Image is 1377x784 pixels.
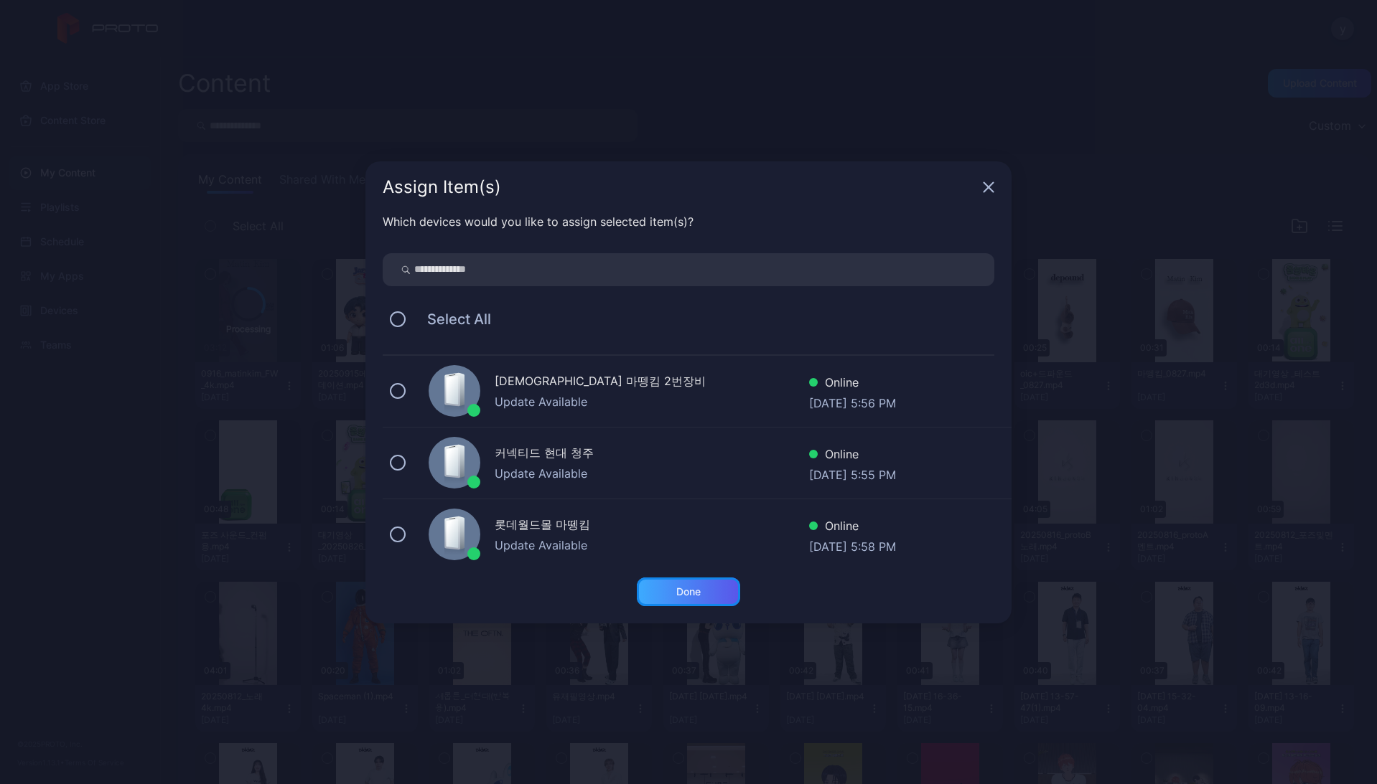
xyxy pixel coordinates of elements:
[637,577,740,606] button: Done
[495,372,809,393] div: [DEMOGRAPHIC_DATA] 마뗑킴 2번장비
[809,395,896,409] div: [DATE] 5:56 PM
[495,465,809,482] div: Update Available
[809,466,896,481] div: [DATE] 5:55 PM
[383,179,977,196] div: Assign Item(s)
[495,444,809,465] div: 커넥티드 현대 청주
[809,517,896,538] div: Online
[495,537,809,554] div: Update Available
[495,516,809,537] div: 롯데월드몰 마뗑킴
[383,213,994,230] div: Which devices would you like to assign selected item(s)?
[413,311,491,328] span: Select All
[495,393,809,410] div: Update Available
[809,445,896,466] div: Online
[809,538,896,552] div: [DATE] 5:58 PM
[809,374,896,395] div: Online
